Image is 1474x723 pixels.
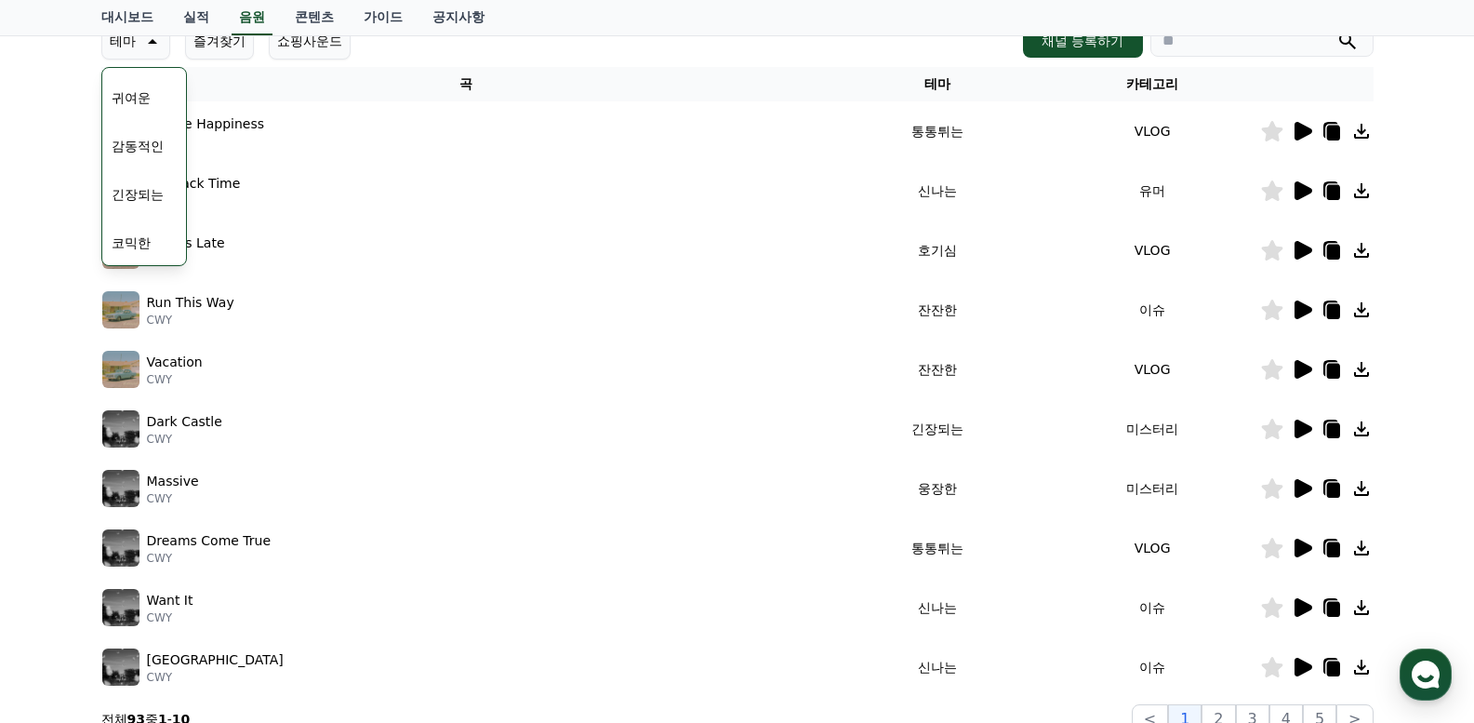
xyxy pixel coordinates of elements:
[830,399,1045,459] td: 긴장되는
[830,161,1045,221] td: 신나는
[1045,280,1260,340] td: 이슈
[1045,101,1260,161] td: VLOG
[1045,67,1260,101] th: 카테고리
[269,22,351,60] button: 쇼핑사운드
[104,126,171,167] button: 감동적인
[830,578,1045,637] td: 신나는
[147,174,241,194] p: Cat Rack Time
[185,22,254,60] button: 즐겨찾기
[147,412,222,432] p: Dark Castle
[147,531,272,551] p: Dreams Come True
[147,591,193,610] p: Want It
[102,291,139,328] img: music
[147,114,265,134] p: A Little Happiness
[1045,399,1260,459] td: 미스터리
[1045,518,1260,578] td: VLOG
[147,134,265,149] p: CWY
[147,372,203,387] p: CWY
[104,174,171,215] button: 긴장되는
[6,569,123,615] a: 홈
[830,67,1045,101] th: 테마
[147,670,284,685] p: CWY
[147,293,234,313] p: Run This Way
[147,650,284,670] p: [GEOGRAPHIC_DATA]
[1045,340,1260,399] td: VLOG
[147,313,234,328] p: CWY
[1045,221,1260,280] td: VLOG
[102,529,139,567] img: music
[830,459,1045,518] td: 웅장한
[830,280,1045,340] td: 잔잔한
[240,569,357,615] a: 설정
[59,596,70,611] span: 홈
[102,649,139,686] img: music
[147,194,241,208] p: CWY
[104,222,158,263] button: 코믹한
[110,28,136,54] p: 테마
[1045,578,1260,637] td: 이슈
[101,22,170,60] button: 테마
[101,67,830,101] th: 곡
[170,597,193,612] span: 대화
[830,101,1045,161] td: 통통튀는
[830,518,1045,578] td: 통통튀는
[147,610,193,625] p: CWY
[102,410,139,448] img: music
[1045,637,1260,697] td: 이슈
[287,596,310,611] span: 설정
[830,637,1045,697] td: 신나는
[830,221,1045,280] td: 호기심
[147,432,222,447] p: CWY
[147,472,199,491] p: Massive
[147,551,272,566] p: CWY
[102,351,139,388] img: music
[1023,24,1142,58] button: 채널 등록하기
[147,353,203,372] p: Vacation
[123,569,240,615] a: 대화
[102,589,139,626] img: music
[830,340,1045,399] td: 잔잔한
[1045,161,1260,221] td: 유머
[147,491,199,506] p: CWY
[104,77,158,118] button: 귀여운
[102,470,139,507] img: music
[1045,459,1260,518] td: 미스터리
